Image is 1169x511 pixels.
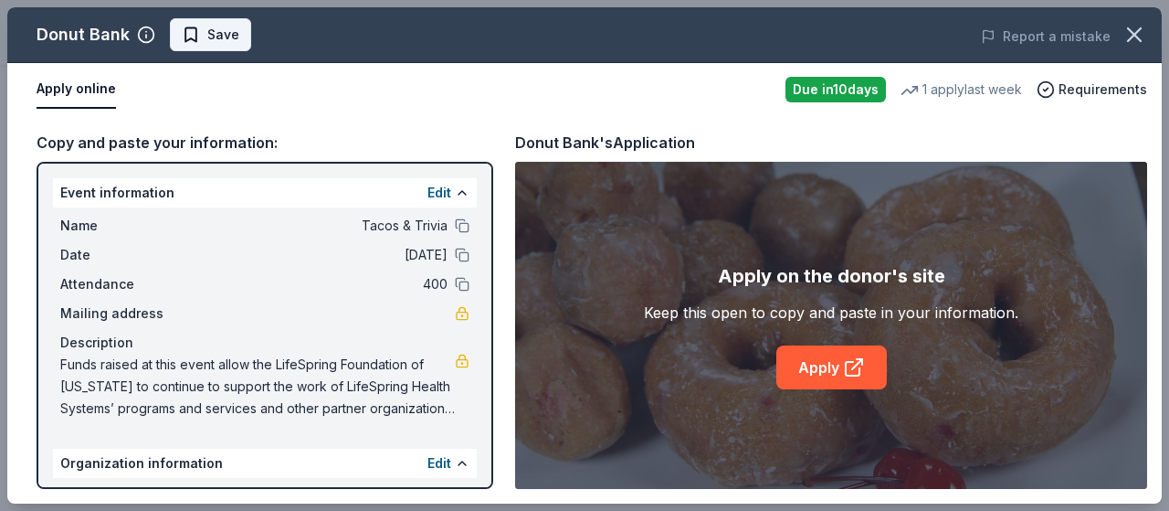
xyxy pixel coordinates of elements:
[37,20,130,49] div: Donut Bank
[60,485,183,507] span: Name
[60,244,183,266] span: Date
[718,261,945,291] div: Apply on the donor's site
[427,182,451,204] button: Edit
[183,485,448,507] span: Lifespring Foundation Of [US_STATE] Inc
[1058,79,1147,101] span: Requirements
[183,244,448,266] span: [DATE]
[183,215,448,237] span: Tacos & Trivia
[37,131,493,154] div: Copy and paste your information:
[53,449,477,478] div: Organization information
[644,302,1018,324] div: Keep this open to copy and paste in your information.
[53,178,477,208] div: Event information
[427,452,451,474] button: Edit
[60,273,183,295] span: Attendance
[1037,79,1147,101] button: Requirements
[60,303,183,325] span: Mailing address
[170,18,251,51] button: Save
[515,131,695,154] div: Donut Bank's Application
[37,70,116,109] button: Apply online
[60,332,469,354] div: Description
[183,273,448,295] span: 400
[900,79,1022,101] div: 1 apply last week
[785,77,886,102] div: Due in 10 days
[981,26,1111,48] button: Report a mistake
[207,24,239,46] span: Save
[60,215,183,237] span: Name
[776,346,887,389] a: Apply
[60,354,455,420] span: Funds raised at this event allow the LifeSpring Foundation of [US_STATE] to continue to support t...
